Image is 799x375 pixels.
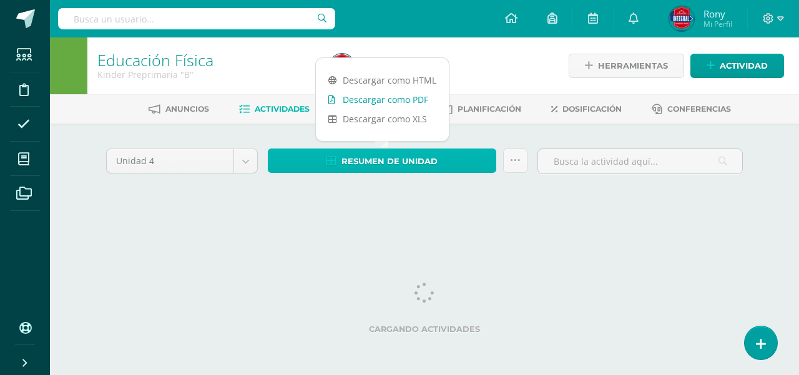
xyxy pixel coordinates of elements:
a: Herramientas [569,54,684,78]
a: Conferencias [652,99,731,119]
a: Educación Física [97,49,213,71]
input: Busca la actividad aquí... [538,149,742,173]
a: Descargar como PDF [316,90,449,109]
a: Unidad 4 [107,149,257,173]
span: Unidad 4 [116,149,224,173]
img: 52015bfa6619e31c320bf5792f1c1278.png [330,54,355,79]
span: Herramientas [598,54,668,77]
a: Actividad [690,54,784,78]
span: Conferencias [667,104,731,114]
input: Busca un usuario... [58,8,335,29]
a: Dosificación [551,99,622,119]
a: Planificación [444,99,521,119]
a: Actividades [239,99,310,119]
span: Anuncios [165,104,209,114]
a: Descargar como HTML [316,71,449,90]
span: Planificación [458,104,521,114]
img: 52015bfa6619e31c320bf5792f1c1278.png [669,6,694,31]
span: Mi Perfil [703,19,732,29]
label: Cargando actividades [106,324,743,334]
span: Actividades [255,104,310,114]
span: Actividad [720,54,768,77]
a: Anuncios [149,99,209,119]
h1: Educación Física [97,51,315,69]
a: Descargar como XLS [316,109,449,129]
div: Kinder Preprimaria 'B' [97,69,315,80]
span: Rony [703,7,732,20]
span: Resumen de unidad [341,150,438,173]
a: Resumen de unidad [268,149,496,173]
span: Dosificación [562,104,622,114]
